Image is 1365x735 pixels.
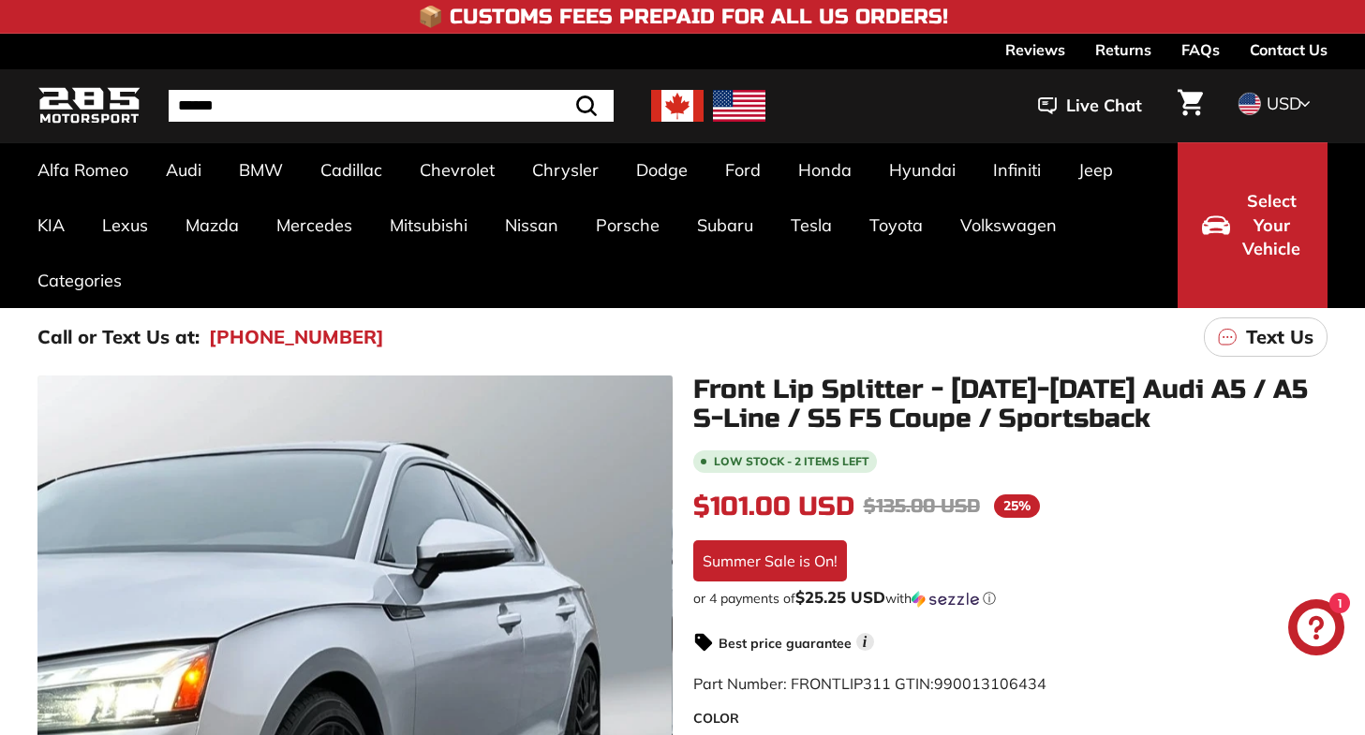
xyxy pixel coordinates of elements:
[693,709,1328,728] label: COLOR
[1060,142,1132,198] a: Jeep
[169,90,614,122] input: Search
[617,142,706,198] a: Dodge
[693,674,1046,693] span: Part Number: FRONTLIP311 GTIN:
[83,198,167,253] a: Lexus
[513,142,617,198] a: Chrysler
[1239,189,1303,261] span: Select Your Vehicle
[678,198,772,253] a: Subaru
[714,456,869,467] span: Low stock - 2 items left
[856,633,874,651] span: i
[1066,94,1142,118] span: Live Chat
[719,635,852,652] strong: Best price guarantee
[19,198,83,253] a: KIA
[1166,74,1214,138] a: Cart
[1178,142,1328,308] button: Select Your Vehicle
[19,253,141,308] a: Categories
[1246,323,1313,351] p: Text Us
[693,491,854,522] span: $101.00 USD
[371,198,486,253] a: Mitsubishi
[220,142,302,198] a: BMW
[974,142,1060,198] a: Infiniti
[1181,34,1220,66] a: FAQs
[37,323,200,351] p: Call or Text Us at:
[706,142,779,198] a: Ford
[401,142,513,198] a: Chevrolet
[167,198,258,253] a: Mazda
[19,142,147,198] a: Alfa Romeo
[693,589,1328,608] div: or 4 payments of$25.25 USDwithSezzle Click to learn more about Sezzle
[209,323,384,351] a: [PHONE_NUMBER]
[258,198,371,253] a: Mercedes
[37,84,141,128] img: Logo_285_Motorsport_areodynamics_components
[795,587,885,607] span: $25.25 USD
[1204,317,1328,357] a: Text Us
[864,494,980,518] span: $135.00 USD
[693,589,1328,608] div: or 4 payments of with
[912,591,979,608] img: Sezzle
[486,198,577,253] a: Nissan
[1283,599,1350,660] inbox-online-store-chat: Shopify online store chat
[1250,34,1328,66] a: Contact Us
[418,6,948,28] h4: 📦 Customs Fees Prepaid for All US Orders!
[1014,82,1166,129] button: Live Chat
[779,142,870,198] a: Honda
[577,198,678,253] a: Porsche
[1267,93,1301,114] span: USD
[302,142,401,198] a: Cadillac
[147,142,220,198] a: Audi
[693,540,847,581] div: Summer Sale is On!
[870,142,974,198] a: Hyundai
[693,375,1328,434] h1: Front Lip Splitter - [DATE]-[DATE] Audi A5 / A5 S-Line / S5 F5 Coupe / Sportsback
[1005,34,1065,66] a: Reviews
[942,198,1076,253] a: Volkswagen
[994,494,1040,518] span: 25%
[1095,34,1151,66] a: Returns
[851,198,942,253] a: Toyota
[772,198,851,253] a: Tesla
[934,674,1046,693] span: 990013106434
